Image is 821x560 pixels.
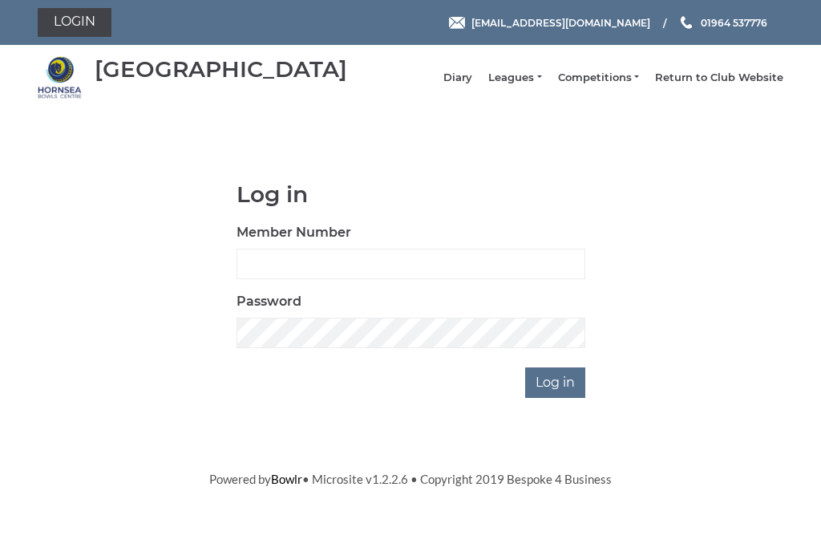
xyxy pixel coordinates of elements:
[678,15,767,30] a: Phone us 01964 537776
[681,16,692,29] img: Phone us
[237,182,585,207] h1: Log in
[38,55,82,99] img: Hornsea Bowls Centre
[271,472,302,486] a: Bowlr
[209,472,612,486] span: Powered by • Microsite v1.2.2.6 • Copyright 2019 Bespoke 4 Business
[471,16,650,28] span: [EMAIL_ADDRESS][DOMAIN_NAME]
[655,71,783,85] a: Return to Club Website
[443,71,472,85] a: Diary
[237,223,351,242] label: Member Number
[38,8,111,37] a: Login
[95,57,347,82] div: [GEOGRAPHIC_DATA]
[449,17,465,29] img: Email
[488,71,541,85] a: Leagues
[701,16,767,28] span: 01964 537776
[525,367,585,398] input: Log in
[558,71,639,85] a: Competitions
[237,292,301,311] label: Password
[449,15,650,30] a: Email [EMAIL_ADDRESS][DOMAIN_NAME]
